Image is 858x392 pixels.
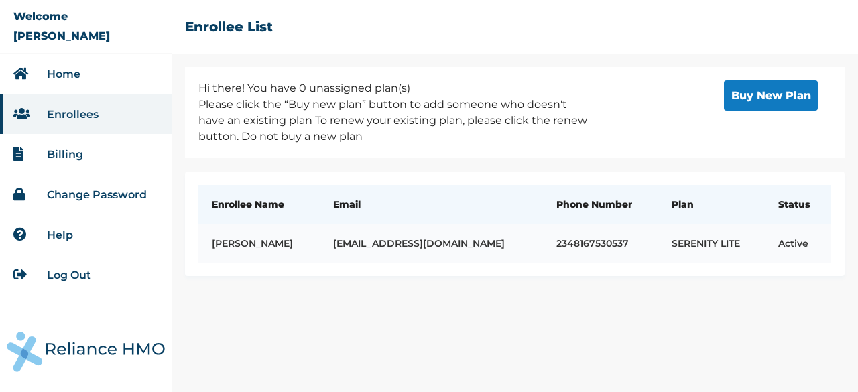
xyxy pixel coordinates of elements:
a: Help [47,228,73,241]
p: Please click the “Buy new plan” button to add someone who doesn't have an existing plan To renew ... [198,96,594,145]
a: Billing [47,148,83,161]
h2: Enrollee List [185,19,273,35]
a: Enrollees [47,108,99,121]
th: Enrollee Name [198,185,320,224]
a: Log Out [47,269,91,281]
p: [PERSON_NAME] [13,29,110,42]
p: Welcome [13,10,68,23]
p: Hi there! You have 0 unassigned plan(s) [198,80,594,96]
td: active [765,224,831,263]
th: Status [765,185,831,224]
td: [PERSON_NAME] [198,224,320,263]
th: Plan [658,185,765,224]
a: Change Password [47,188,147,201]
td: [EMAIL_ADDRESS][DOMAIN_NAME] [320,224,543,263]
td: SERENITY LITE [658,224,765,263]
button: Buy New Plan [724,80,818,111]
a: Home [47,68,80,80]
td: 2348167530537 [543,224,658,263]
th: Email [320,185,543,224]
img: RelianceHMO's Logo [7,332,165,372]
th: Phone Number [543,185,658,224]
